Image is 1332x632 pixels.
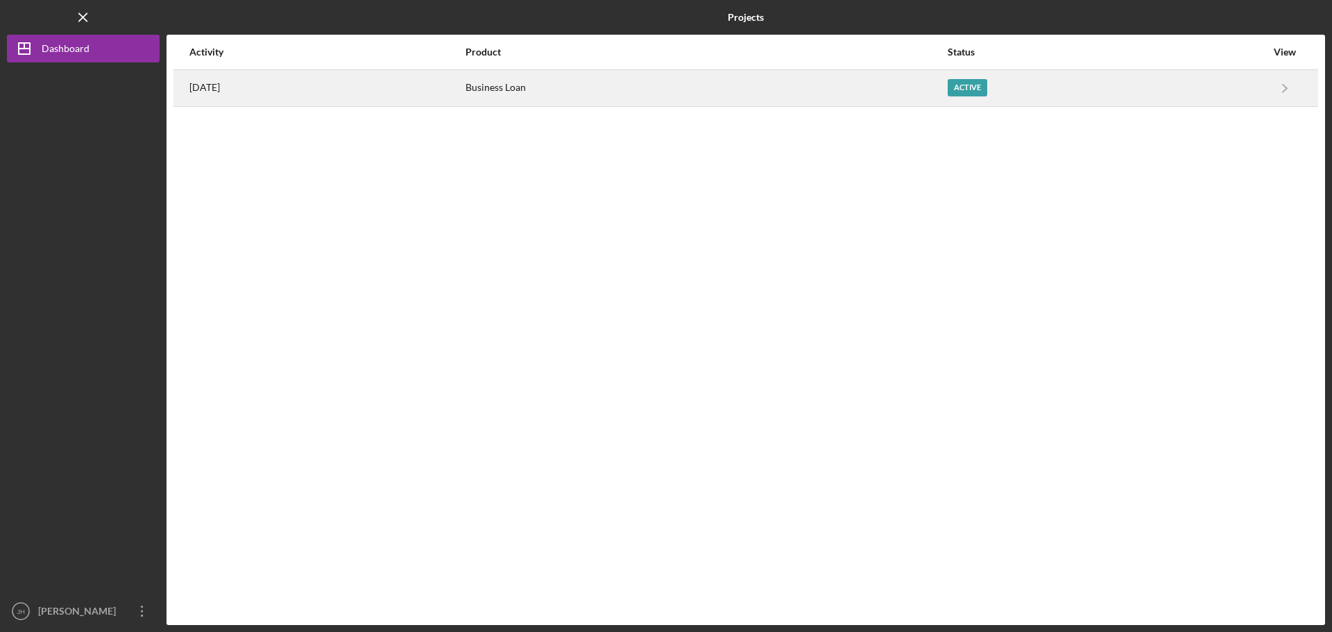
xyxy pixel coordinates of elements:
[728,12,764,23] b: Projects
[948,46,1266,58] div: Status
[948,79,987,96] div: Active
[189,46,464,58] div: Activity
[189,82,220,93] time: 2025-08-25 11:10
[7,35,160,62] button: Dashboard
[42,35,89,66] div: Dashboard
[1267,46,1302,58] div: View
[466,46,946,58] div: Product
[466,71,946,105] div: Business Loan
[17,608,25,615] text: JH
[7,597,160,625] button: JH[PERSON_NAME] [PERSON_NAME]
